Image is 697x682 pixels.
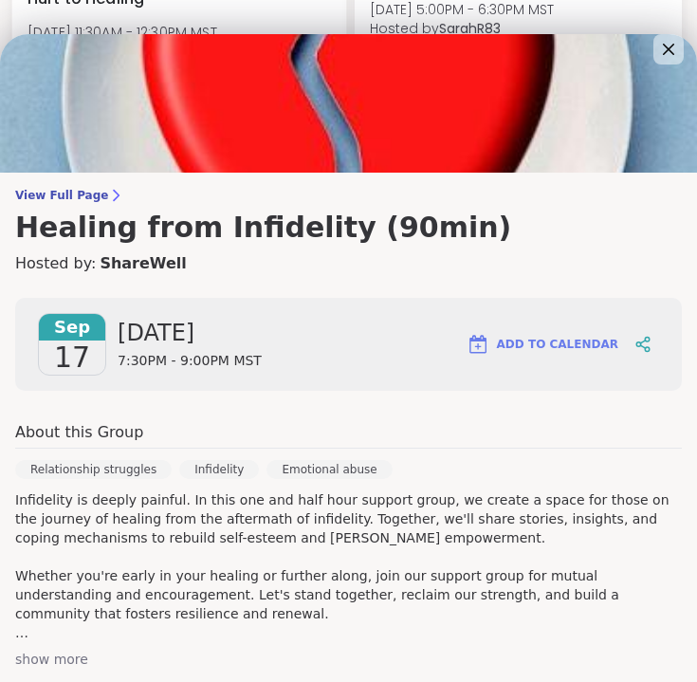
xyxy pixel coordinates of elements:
[15,252,682,275] h4: Hosted by:
[15,650,682,669] div: show more
[28,23,229,42] span: [DATE] 11:30AM - 12:30PM MST
[179,460,259,479] div: Infidelity
[118,318,262,348] span: [DATE]
[467,333,489,356] img: ShareWell Logomark
[458,322,627,367] button: Add to Calendar
[370,19,554,38] span: Hosted by
[266,460,392,479] div: Emotional abuse
[439,19,501,38] b: SarahR83
[15,490,682,642] p: Infidelity is deeply painful. In this one and half hour support group, we create a space for thos...
[54,341,90,375] span: 17
[15,460,172,479] div: Relationship struggles
[39,314,105,341] span: Sep
[15,421,143,444] h4: About this Group
[15,188,682,245] a: View Full PageHealing from Infidelity (90min)
[118,352,262,371] span: 7:30PM - 9:00PM MST
[100,252,186,275] a: ShareWell
[15,188,682,203] span: View Full Page
[497,336,618,353] span: Add to Calendar
[15,211,682,245] h3: Healing from Infidelity (90min)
